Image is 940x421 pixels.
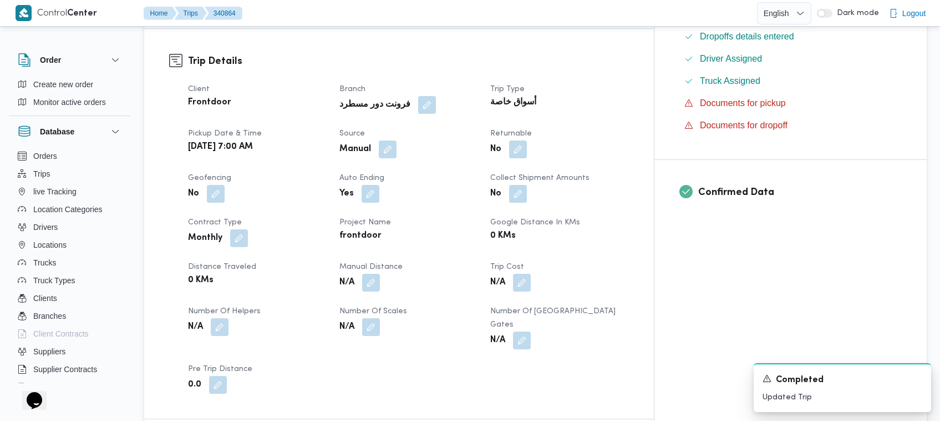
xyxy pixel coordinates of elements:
button: Trips [175,7,207,20]
span: Project Name [339,219,391,226]
b: Manual [339,143,371,156]
span: Client [188,86,210,93]
button: Clients [13,289,126,307]
span: Location Categories [33,203,103,216]
b: Monthly [188,232,222,245]
img: X8yXhbKr1z7QwAAAABJRU5ErkJggg== [16,5,32,21]
button: 340864 [205,7,242,20]
span: Orders [33,149,57,163]
h3: Confirmed Data [698,185,902,200]
button: Truck Assigned [680,72,902,90]
span: Documents for dropoff [700,121,787,130]
button: Supplier Contracts [13,360,126,378]
button: Truck Types [13,272,126,289]
span: Pre Trip Distance [188,365,252,373]
span: Auto Ending [339,174,384,182]
button: live Tracking [13,183,126,201]
span: Pickup date & time [188,130,262,137]
button: Monitor active orders [13,93,126,111]
span: Supplier Contracts [33,363,97,376]
button: Drivers [13,218,126,236]
div: Order [9,76,131,116]
b: 0.0 [188,378,201,392]
button: Driver Assigned [680,50,902,68]
button: Create new order [13,76,126,93]
b: فرونت دور مسطرد [339,98,410,112]
span: Documents for dropoff [700,119,787,132]
div: Notification [763,373,922,387]
span: Driver Assigned [700,54,762,63]
b: N/A [490,276,505,289]
span: Documents for pickup [700,98,786,108]
span: Truck Types [33,274,75,287]
button: Logout [885,2,931,24]
span: Number of Scales [339,308,407,315]
h3: Order [40,53,61,67]
span: Client Contracts [33,327,89,340]
span: Manual Distance [339,263,403,270]
button: Trucks [13,254,126,272]
button: Home [144,7,177,20]
b: [DATE] 7:00 AM [188,141,253,154]
button: Suppliers [13,343,126,360]
button: Locations [13,236,126,254]
b: Yes [339,187,354,201]
b: N/A [188,320,203,334]
span: Dropoffs details entered [700,30,794,43]
b: N/A [339,276,354,289]
span: Geofencing [188,174,231,182]
b: Frontdoor [188,96,231,109]
button: Order [18,53,122,67]
button: Trips [13,165,126,183]
span: Trips [33,167,50,181]
span: Drivers [33,220,58,234]
span: Branch [339,86,365,93]
span: Number of Helpers [188,308,261,315]
span: Clients [33,292,57,305]
iframe: chat widget [11,377,47,410]
span: Trip Type [490,86,525,93]
div: Database [9,147,131,388]
button: Branches [13,307,126,325]
button: Location Categories [13,201,126,218]
button: Database [18,125,122,138]
span: Driver Assigned [700,52,762,66]
button: Dropoffs details entered [680,28,902,46]
span: Contract Type [188,219,242,226]
span: Distance Traveled [188,263,256,270]
span: live Tracking [33,185,77,198]
span: Collect Shipment Amounts [490,174,590,182]
h3: Database [40,125,74,138]
span: Monitor active orders [33,96,106,109]
span: Truck Assigned [700,76,760,86]
span: Dark mode [832,9,879,18]
b: N/A [490,334,505,347]
span: Dropoffs details entered [700,32,794,41]
span: Completed [776,374,824,387]
button: Devices [13,378,126,396]
p: Updated Trip [763,392,922,403]
button: Orders [13,147,126,165]
span: Trip Cost [490,263,524,270]
span: Documents for pickup [700,97,786,110]
b: No [490,143,501,156]
span: Source [339,130,365,137]
span: Google distance in KMs [490,219,580,226]
b: 0 KMs [188,274,214,287]
span: Suppliers [33,345,65,358]
span: Logout [902,7,926,20]
b: No [490,187,501,201]
button: Client Contracts [13,325,126,343]
b: 0 KMs [490,229,516,243]
button: Documents for pickup [680,94,902,112]
b: No [188,187,199,201]
b: frontdoor [339,229,382,243]
span: Create new order [33,78,93,91]
span: Branches [33,309,66,323]
b: N/A [339,320,354,334]
span: Returnable [490,130,532,137]
b: Center [67,9,97,18]
b: أسواق خاصة [490,96,536,109]
span: Number of [GEOGRAPHIC_DATA] Gates [490,308,616,328]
